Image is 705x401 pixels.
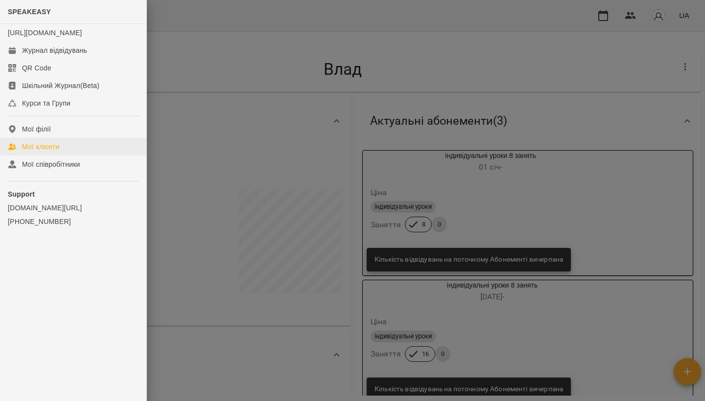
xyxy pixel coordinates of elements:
[22,142,59,152] div: Мої клієнти
[22,124,51,134] div: Мої філії
[8,189,139,199] p: Support
[8,8,51,16] span: SPEAKEASY
[22,81,99,90] div: Шкільний Журнал(Beta)
[22,45,87,55] div: Журнал відвідувань
[8,217,139,226] a: [PHONE_NUMBER]
[8,203,139,213] a: [DOMAIN_NAME][URL]
[8,29,82,37] a: [URL][DOMAIN_NAME]
[22,63,51,73] div: QR Code
[22,159,80,169] div: Мої співробітники
[22,98,70,108] div: Курси та Групи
